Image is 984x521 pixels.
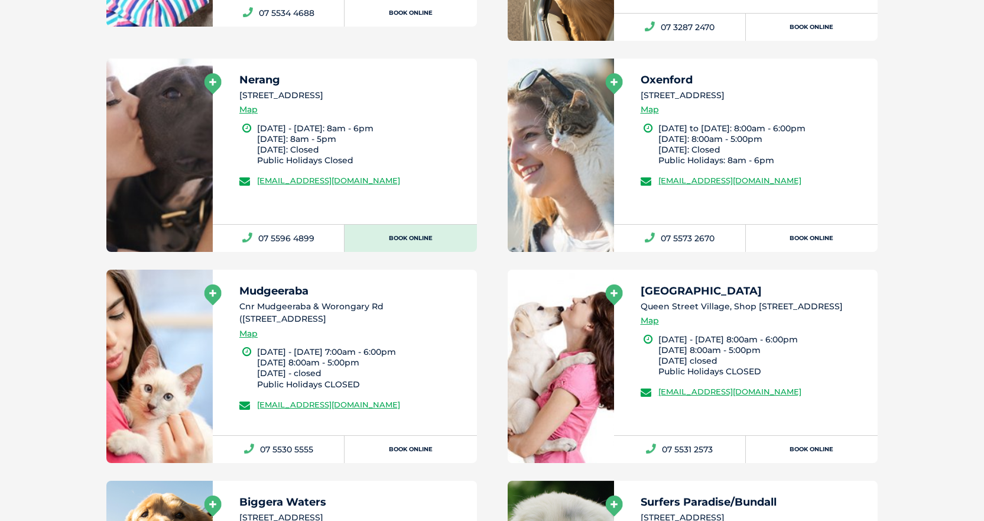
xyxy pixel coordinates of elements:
li: [DATE] to [DATE]: 8:00am - 6:00pm [DATE]: 8:00am - 5:00pm [DATE]: Closed Public Holidays: 8am - 6pm [658,123,868,166]
a: [EMAIL_ADDRESS][DOMAIN_NAME] [658,387,801,396]
a: Map [239,327,258,341]
h5: Mudgeeraba [239,286,466,296]
a: Map [641,103,659,117]
a: 07 5530 5555 [213,436,345,463]
a: Book Online [746,14,878,41]
a: 07 5573 2670 [614,225,746,252]
li: [STREET_ADDRESS] [641,89,868,102]
a: [EMAIL_ADDRESS][DOMAIN_NAME] [257,176,400,185]
a: Map [641,314,659,328]
h5: Biggera Waters [239,497,466,507]
a: 07 5531 2573 [614,436,746,463]
a: 07 5596 4899 [213,225,345,252]
a: Book Online [345,225,476,252]
a: [EMAIL_ADDRESS][DOMAIN_NAME] [257,400,400,409]
a: Map [239,103,258,117]
a: Book Online [746,225,878,252]
li: Cnr Mudgeeraba & Worongary Rd ([STREET_ADDRESS] [239,300,466,326]
a: Book Online [746,436,878,463]
li: [DATE] - [DATE] 8:00am - 6:00pm [DATE] 8:00am - 5:00pm [DATE] closed Public Holidays CLOSED [658,334,868,377]
li: [DATE] - [DATE]: 8am - 6pm [DATE]: 8am - 5pm [DATE]: Closed Public Holidays Closed [257,123,466,166]
li: [STREET_ADDRESS] [239,89,466,102]
h5: Surfers Paradise/Bundall [641,497,868,507]
h5: Oxenford [641,75,868,85]
a: 07 3287 2470 [614,14,746,41]
h5: Nerang [239,75,466,85]
a: [EMAIL_ADDRESS][DOMAIN_NAME] [658,176,801,185]
li: Queen Street Village, Shop [STREET_ADDRESS] [641,300,868,313]
li: [DATE] - [DATE] 7:00am - 6:00pm [DATE] 8:00am - 5:00pm [DATE] - closed Public Holidays CLOSED [257,347,466,390]
h5: [GEOGRAPHIC_DATA] [641,286,868,296]
a: Book Online [345,436,476,463]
